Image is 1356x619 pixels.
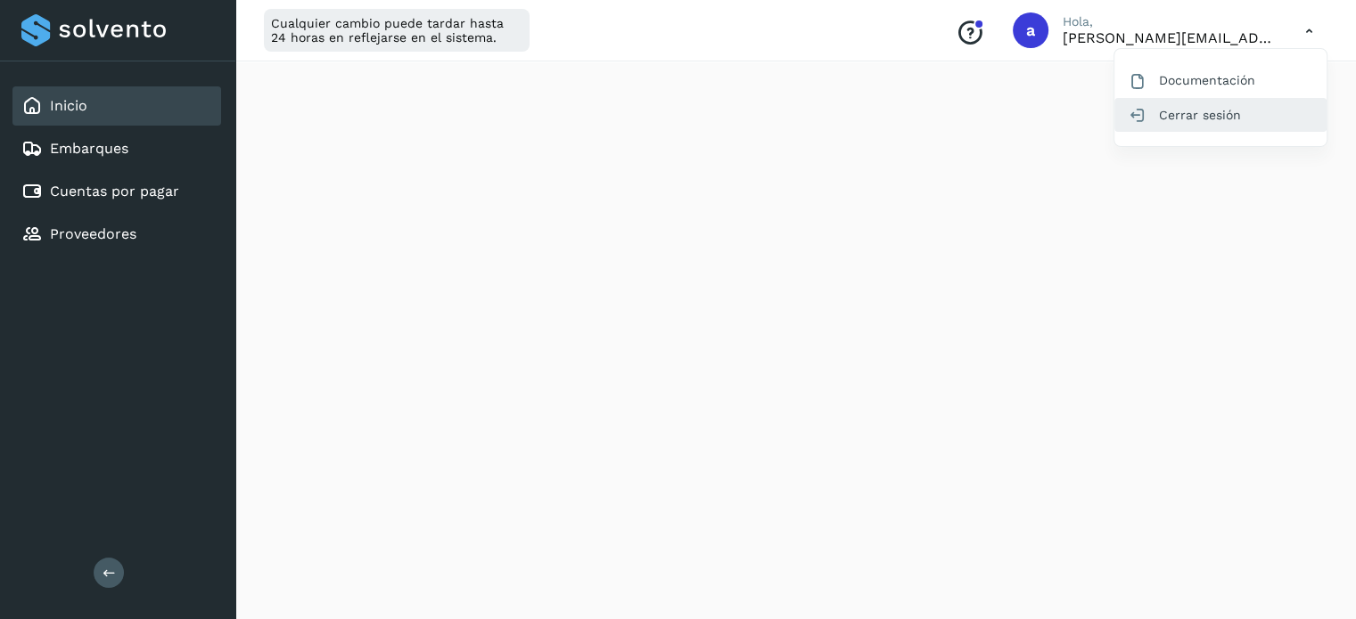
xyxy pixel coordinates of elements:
[50,97,87,114] a: Inicio
[12,215,221,254] div: Proveedores
[12,172,221,211] div: Cuentas por pagar
[50,183,179,200] a: Cuentas por pagar
[12,129,221,168] div: Embarques
[1114,98,1327,132] div: Cerrar sesión
[50,140,128,157] a: Embarques
[50,225,136,242] a: Proveedores
[1114,63,1327,97] div: Documentación
[12,86,221,126] div: Inicio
